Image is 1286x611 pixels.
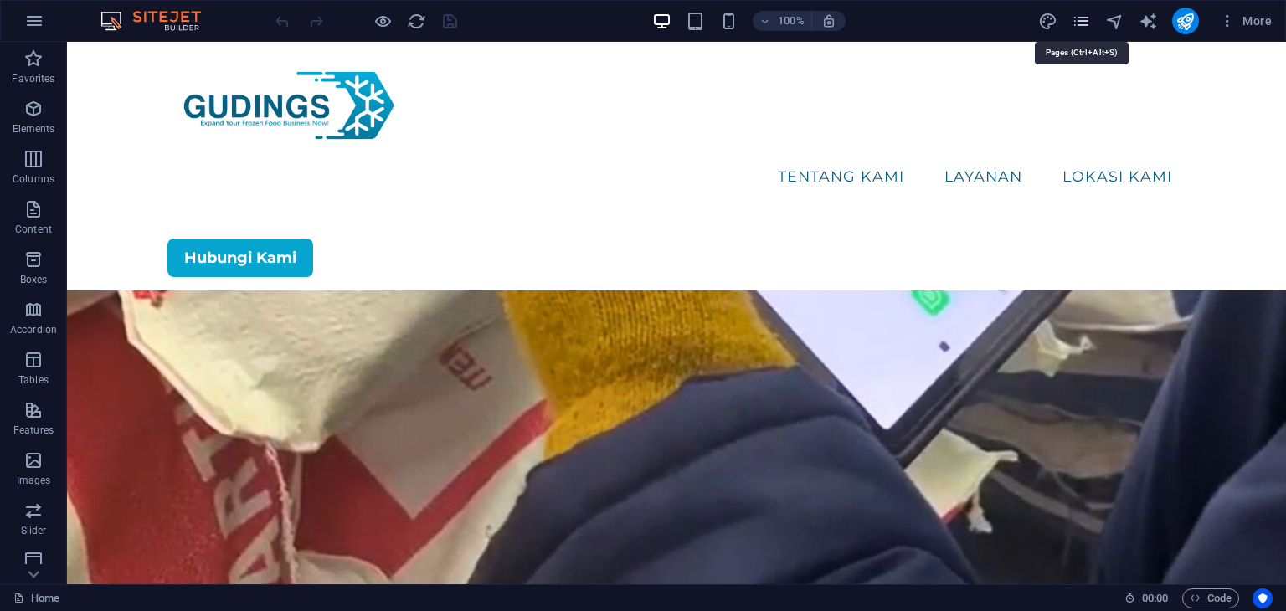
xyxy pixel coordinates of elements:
span: 00 00 [1142,588,1168,608]
i: On resize automatically adjust zoom level to fit chosen device. [821,13,836,28]
img: Editor Logo [96,11,222,31]
span: : [1154,592,1156,604]
i: Publish [1175,12,1195,31]
p: Favorites [12,72,54,85]
i: Navigator [1105,12,1124,31]
button: More [1212,8,1278,34]
button: Code [1182,588,1239,608]
span: Code [1190,588,1232,608]
h6: Session time [1124,588,1169,608]
h6: 100% [778,11,805,31]
button: Usercentrics [1253,588,1273,608]
button: pages [1072,11,1092,31]
p: Tables [18,373,49,387]
button: reload [406,11,426,31]
p: Accordion [10,323,57,336]
span: More [1219,13,1272,29]
i: AI Writer [1139,12,1158,31]
p: Elements [13,122,55,136]
p: Columns [13,172,54,186]
p: Slider [21,524,47,537]
button: publish [1172,8,1199,34]
p: Features [13,424,54,437]
button: Click here to leave preview mode and continue editing [373,11,393,31]
i: Reload page [407,12,426,31]
p: Boxes [20,273,48,286]
p: Images [17,474,51,487]
p: Content [15,223,52,236]
button: 100% [753,11,812,31]
button: text_generator [1139,11,1159,31]
i: Design (Ctrl+Alt+Y) [1038,12,1057,31]
a: Click to cancel selection. Double-click to open Pages [13,588,59,608]
button: design [1038,11,1058,31]
button: navigator [1105,11,1125,31]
